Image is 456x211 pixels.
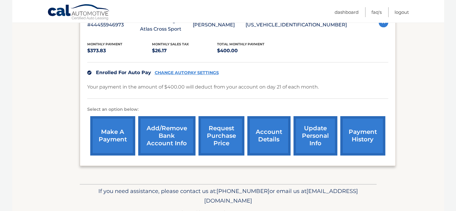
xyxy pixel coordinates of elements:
[138,116,195,155] a: Add/Remove bank account info
[47,4,110,21] a: Cal Automotive
[87,83,319,91] p: Your payment in the amount of $400.00 will deduct from your account on day 21 of each month.
[216,188,270,194] span: [PHONE_NUMBER]
[395,7,409,17] a: Logout
[96,70,151,75] span: Enrolled For Auto Pay
[152,47,217,55] p: $26.17
[198,116,244,155] a: request purchase price
[140,17,193,33] p: 2025 Volkswagen Atlas Cross Sport
[84,186,373,206] p: If you need assistance, please contact us at: or email us at
[90,116,135,155] a: make a payment
[155,70,219,75] a: CHANGE AUTOPAY SETTINGS
[335,7,359,17] a: Dashboard
[87,47,152,55] p: $373.83
[152,42,189,46] span: Monthly sales Tax
[217,47,282,55] p: $400.00
[87,71,91,75] img: check.svg
[340,116,385,155] a: payment history
[294,116,337,155] a: update personal info
[246,21,347,29] p: [US_VEHICLE_IDENTIFICATION_NUMBER]
[87,21,140,29] p: #44455946973
[193,21,246,29] p: [PERSON_NAME]
[87,42,122,46] span: Monthly Payment
[217,42,264,46] span: Total Monthly Payment
[87,106,388,113] p: Select an option below:
[371,7,382,17] a: FAQ's
[247,116,291,155] a: account details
